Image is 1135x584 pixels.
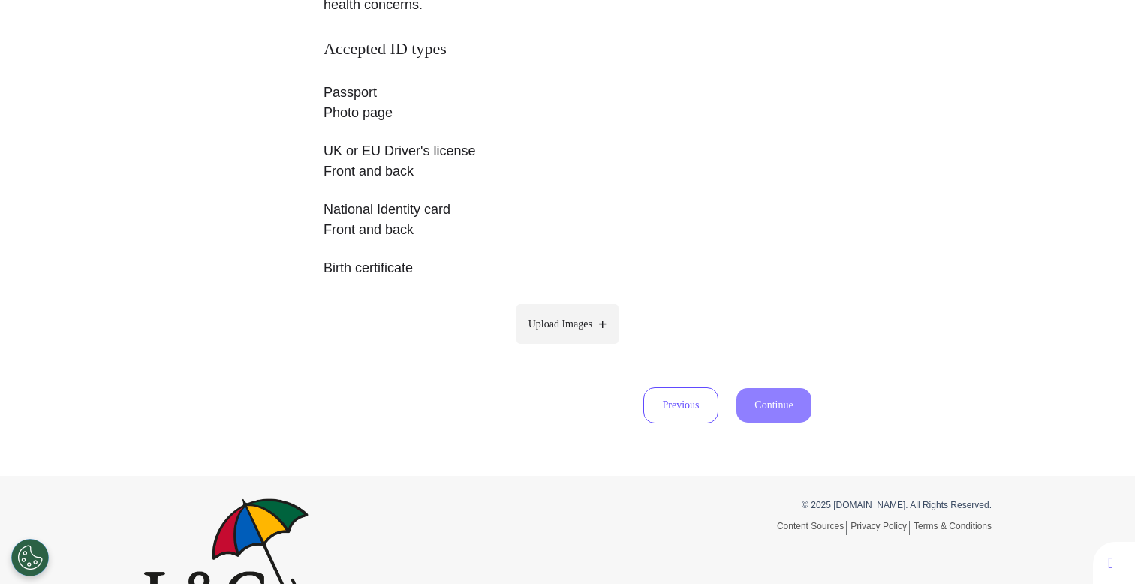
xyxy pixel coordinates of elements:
span: Upload Images [528,316,592,332]
p: Birth certificate [324,258,811,278]
h3: Accepted ID types [324,39,811,59]
p: National Identity card Front and back [324,200,811,240]
a: Content Sources [777,521,847,535]
a: Privacy Policy [850,521,910,535]
p: Passport Photo page [324,83,811,123]
p: UK or EU Driver's license Front and back [324,141,811,182]
button: Open Preferences [11,539,49,576]
button: Previous [643,387,718,423]
p: © 2025 [DOMAIN_NAME]. All Rights Reserved. [579,498,992,512]
a: Terms & Conditions [914,521,992,531]
button: Continue [736,388,811,423]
